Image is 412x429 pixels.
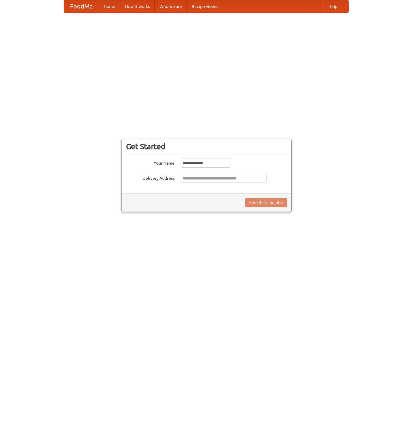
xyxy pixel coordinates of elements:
button: Find Restaurants! [245,198,287,207]
a: Recipe videos [187,0,223,12]
a: Who we are [155,0,187,12]
a: Home [99,0,120,12]
a: How it works [120,0,155,12]
label: Your Name [126,159,175,166]
a: FoodMe [64,0,99,12]
a: Help [323,0,342,12]
h3: Get Started [126,142,287,151]
label: Delivery Address [126,174,175,181]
